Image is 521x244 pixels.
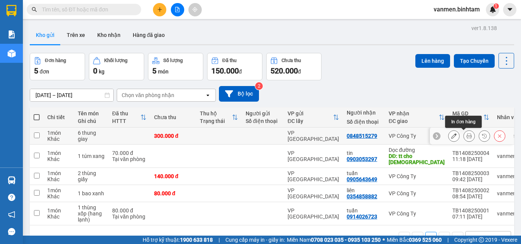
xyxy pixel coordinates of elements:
div: VP Công Ty [389,211,445,217]
div: TB1408250001 [452,207,489,214]
span: search [32,7,37,12]
button: plus [153,3,166,16]
button: Trên xe [61,26,91,44]
div: ĐC giao [389,118,439,124]
span: message [8,228,15,235]
div: TB1408250004 [452,150,489,156]
div: Số lượng [163,58,183,63]
span: Nhận: [3,53,98,61]
div: Khác [47,136,70,142]
div: 0914026723 [347,214,377,220]
span: Miền Bắc [387,236,442,244]
span: món [158,69,169,75]
span: copyright [479,237,484,242]
div: VP Công Ty [389,173,445,179]
div: Đã thu [222,58,236,63]
span: 5 [152,66,156,75]
div: Sửa đơn hàng [448,130,460,142]
img: logo-vxr [6,5,16,16]
button: Tạo Chuyến [454,54,495,68]
img: logo [3,6,26,40]
th: Toggle SortBy [108,107,150,128]
strong: CÔNG TY CP BÌNH TÂM [27,4,103,26]
button: Kho gửi [30,26,61,44]
div: 1 túm xang [78,153,105,159]
th: Toggle SortBy [449,107,493,128]
span: plus [157,7,162,12]
span: | [219,236,220,244]
div: 1 món [47,150,70,156]
div: Mã GD [452,110,483,116]
div: Số điện thoại [246,118,280,124]
div: HTTT [112,118,140,124]
div: Thu hộ [200,110,232,116]
div: VP Công Ty [389,133,445,139]
th: Toggle SortBy [196,107,242,128]
div: ĐC lấy [288,118,333,124]
div: Người gửi [246,110,280,116]
div: VP gửi [288,110,333,116]
div: tin [347,150,381,156]
span: đ [298,69,301,75]
button: aim [188,3,202,16]
div: Khác [47,193,70,199]
div: 80.000 đ [154,190,192,196]
span: kg [99,69,105,75]
div: 1 món [47,170,70,176]
button: Chưa thu520.000đ [266,53,322,80]
span: 085 88 555 88 [27,27,107,41]
img: solution-icon [8,30,16,38]
span: ⚪️ [383,238,385,241]
div: 08:54 [DATE] [452,193,489,199]
th: Toggle SortBy [284,107,343,128]
div: 2 thùng giấy [78,170,105,182]
div: 1 bao xanh [78,190,105,196]
span: VP Tân Bình ĐT: [27,27,107,41]
button: caret-down [503,3,516,16]
div: 140.000 đ [154,173,192,179]
button: Đơn hàng5đơn [30,53,85,80]
span: notification [8,211,15,218]
button: Hàng đã giao [127,26,171,44]
th: Toggle SortBy [385,107,449,128]
span: tt cho [DEMOGRAPHIC_DATA] [3,53,101,68]
span: | [447,236,449,244]
span: tin [53,53,98,61]
span: Gửi: [3,44,14,51]
span: đơn [40,69,49,75]
div: Chọn văn phòng nhận [122,91,174,99]
div: 0903053297 [347,156,377,162]
div: VP [GEOGRAPHIC_DATA] [288,130,339,142]
div: 11:18 [DATE] [452,156,489,162]
svg: open [500,234,506,241]
div: DĐ: tt cho chùa [389,153,445,165]
div: Dọc đường [389,147,445,153]
div: ver 1.8.138 [471,24,497,32]
div: Chưa thu [154,114,192,120]
div: 0354858882 [347,193,377,199]
img: warehouse-icon [8,176,16,184]
div: 6 thung giay [78,130,105,142]
div: In đơn hàng [445,116,482,128]
div: Số điện thoại [347,119,381,125]
div: Khác [47,214,70,220]
span: Miền Nam [287,236,381,244]
img: warehouse-icon [8,49,16,57]
div: tuấn [347,207,381,214]
input: Select a date range. [30,89,113,101]
div: Khối lượng [104,58,127,63]
span: aim [192,7,198,12]
div: Chưa thu [281,58,301,63]
span: 150.000 [211,66,239,75]
input: Tìm tên, số ĐT hoặc mã đơn [42,5,132,14]
div: Đã thu [112,110,140,116]
div: Chi tiết [47,114,70,120]
button: Số lượng5món [148,53,203,80]
div: Đơn hàng [45,58,66,63]
div: Khác [47,176,70,182]
div: 300.000 đ [154,133,192,139]
strong: 1900 633 818 [180,237,213,243]
button: Đã thu150.000đ [207,53,262,80]
div: 1 món [47,207,70,214]
span: 0 [93,66,97,75]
